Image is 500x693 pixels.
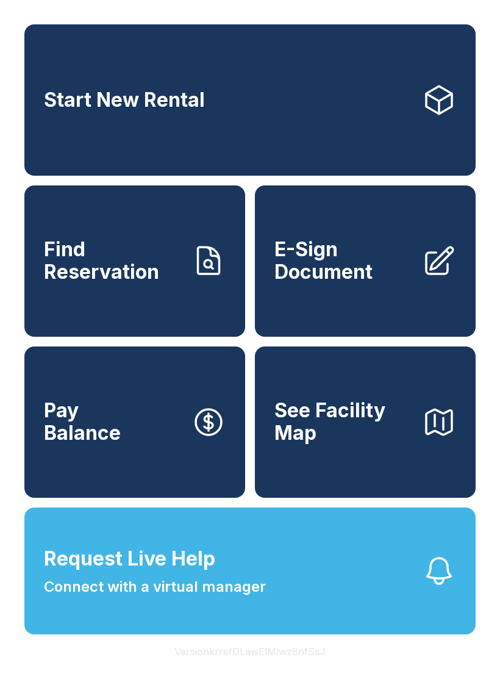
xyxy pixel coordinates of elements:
span: Find Reservation [44,239,182,283]
span: Connect with a virtual manager [44,576,266,598]
span: Start New Rental [44,89,205,112]
button: Request Live HelpConnect with a virtual manager [24,508,476,634]
button: See Facility Map [255,346,476,498]
a: Find Reservation [24,185,245,337]
span: Request Live Help [44,544,215,573]
a: Start New Rental [24,24,476,176]
span: E-Sign Document [274,239,412,283]
a: E-Sign Document [255,185,476,337]
button: VersionkrrefDLawElMlwz8nfSsJ [165,634,335,669]
span: See Facility Map [274,400,412,444]
button: PayBalance [24,346,245,498]
span: Pay Balance [44,400,121,444]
